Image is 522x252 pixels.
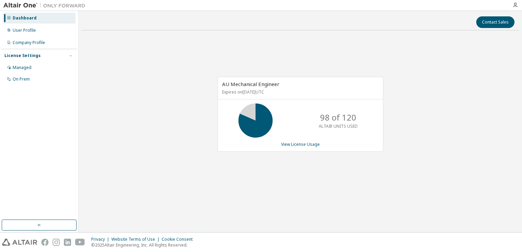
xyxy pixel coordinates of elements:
div: Privacy [91,237,111,242]
img: facebook.svg [41,239,49,246]
p: ALTAIR UNITS USED [319,123,358,129]
div: User Profile [13,28,36,33]
img: Altair One [3,2,89,9]
div: License Settings [4,53,41,58]
img: instagram.svg [53,239,60,246]
button: Contact Sales [476,16,514,28]
div: Managed [13,65,31,70]
span: AU Mechanical Engineer [222,81,279,87]
p: Expires on [DATE] UTC [222,89,377,95]
a: View License Usage [281,141,320,147]
p: © 2025 Altair Engineering, Inc. All Rights Reserved. [91,242,197,248]
div: Dashboard [13,15,37,21]
img: youtube.svg [75,239,85,246]
div: On Prem [13,76,30,82]
div: Website Terms of Use [111,237,162,242]
div: Company Profile [13,40,45,45]
div: Cookie Consent [162,237,197,242]
img: altair_logo.svg [2,239,37,246]
img: linkedin.svg [64,239,71,246]
p: 98 of 120 [320,112,356,123]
